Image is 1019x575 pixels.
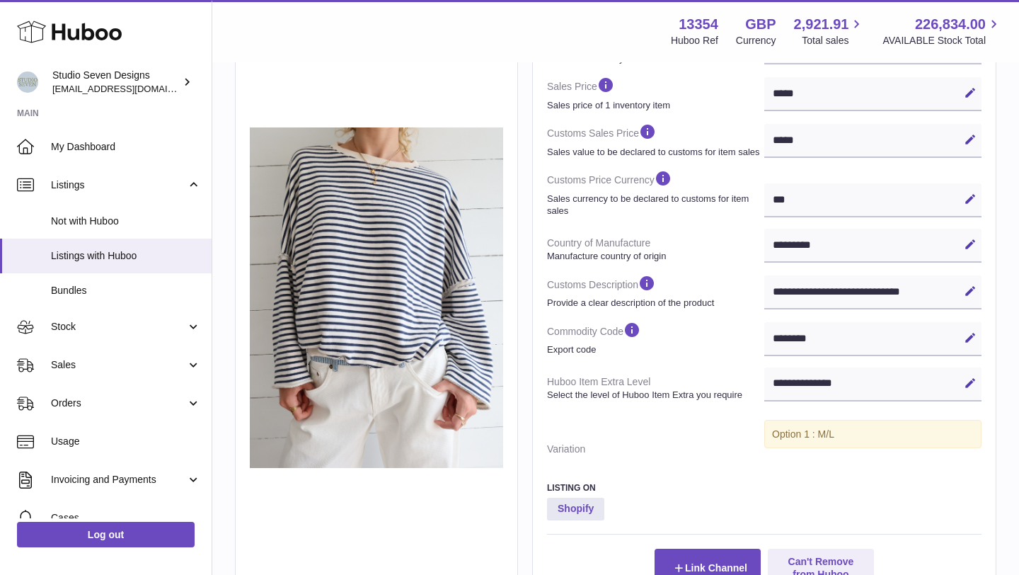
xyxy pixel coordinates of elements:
strong: Select the level of Huboo Item Extra you require [547,389,761,402]
span: Listings [51,178,186,192]
dt: Customs Price Currency [547,164,764,222]
a: Log out [17,522,195,547]
div: Studio Seven Designs [52,69,180,96]
span: 2,921.91 [794,15,849,34]
strong: Sales value to be declared to customs for item sales [547,146,761,159]
div: Currency [736,34,776,47]
strong: Provide a clear description of the product [547,297,761,309]
strong: Sales price of 1 inventory item [547,99,761,112]
span: Listings with Huboo [51,249,201,263]
dt: Customs Sales Price [547,117,764,164]
span: Stock [51,320,186,334]
dt: Commodity Code [547,315,764,362]
dt: Huboo Item Extra Level [547,370,764,406]
strong: 13354 [679,15,718,34]
span: Orders [51,397,186,410]
span: Not with Huboo [51,215,201,228]
span: Total sales [802,34,865,47]
strong: Manufacture country of origin [547,250,761,263]
strong: Export code [547,343,761,356]
span: Bundles [51,284,201,297]
div: Option 1 : M/L [764,420,981,449]
a: 226,834.00 AVAILABLE Stock Total [882,15,1002,47]
span: 226,834.00 [915,15,986,34]
strong: GBP [745,15,776,34]
dt: Sales Price [547,70,764,117]
span: Cases [51,511,201,525]
img: 1_b8c82a35-1c1d-4c95-b2bd-466ea8b497a7.png [250,127,503,468]
img: contact.studiosevendesigns@gmail.com [17,72,38,93]
span: My Dashboard [51,140,201,154]
strong: Shopify [547,498,604,520]
span: Usage [51,435,201,448]
dt: Variation [547,437,764,462]
span: AVAILABLE Stock Total [882,34,1002,47]
dt: Country of Manufacture [547,231,764,268]
h3: Listing On [547,482,981,494]
span: Invoicing and Payments [51,473,186,486]
dt: Customs Description [547,268,764,315]
span: Sales [51,358,186,372]
div: Huboo Ref [671,34,718,47]
a: 2,921.91 Total sales [794,15,865,47]
span: [EMAIL_ADDRESS][DOMAIN_NAME] [52,83,208,94]
strong: Sales currency to be declared to customs for item sales [547,193,761,217]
